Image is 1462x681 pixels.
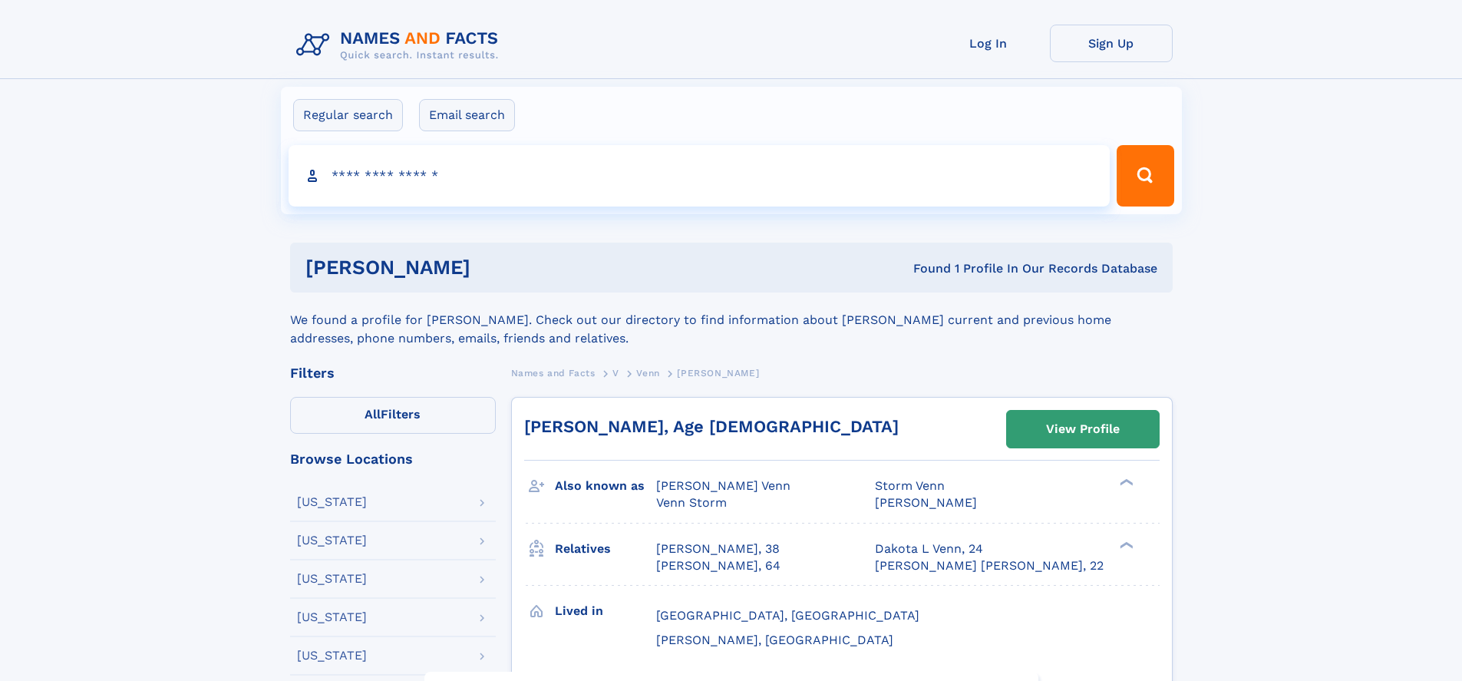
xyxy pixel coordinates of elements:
[1117,145,1173,207] button: Search Button
[1046,412,1120,447] div: View Profile
[524,417,899,436] a: [PERSON_NAME], Age [DEMOGRAPHIC_DATA]
[290,397,496,434] label: Filters
[656,495,727,510] span: Venn Storm
[1050,25,1173,62] a: Sign Up
[290,25,511,66] img: Logo Names and Facts
[875,557,1104,574] a: [PERSON_NAME] [PERSON_NAME], 22
[297,534,367,547] div: [US_STATE]
[293,99,403,131] label: Regular search
[1116,540,1134,550] div: ❯
[656,557,781,574] a: [PERSON_NAME], 64
[555,598,656,624] h3: Lived in
[927,25,1050,62] a: Log In
[290,293,1173,348] div: We found a profile for [PERSON_NAME]. Check out our directory to find information about [PERSON_N...
[365,407,381,421] span: All
[636,363,659,382] a: Venn
[555,473,656,499] h3: Also known as
[875,541,983,557] a: Dakota L Venn, 24
[511,363,596,382] a: Names and Facts
[297,611,367,623] div: [US_STATE]
[677,368,759,379] span: [PERSON_NAME]
[290,366,496,380] div: Filters
[636,368,659,379] span: Venn
[297,650,367,662] div: [US_STATE]
[419,99,515,131] label: Email search
[290,452,496,466] div: Browse Locations
[875,478,945,493] span: Storm Venn
[656,608,919,623] span: [GEOGRAPHIC_DATA], [GEOGRAPHIC_DATA]
[656,541,780,557] a: [PERSON_NAME], 38
[656,478,790,493] span: [PERSON_NAME] Venn
[297,496,367,508] div: [US_STATE]
[875,495,977,510] span: [PERSON_NAME]
[555,536,656,562] h3: Relatives
[289,145,1111,207] input: search input
[656,633,893,647] span: [PERSON_NAME], [GEOGRAPHIC_DATA]
[1116,478,1134,488] div: ❯
[691,260,1157,277] div: Found 1 Profile In Our Records Database
[1007,411,1159,448] a: View Profile
[297,573,367,585] div: [US_STATE]
[305,258,692,277] h1: [PERSON_NAME]
[612,368,619,379] span: V
[612,363,619,382] a: V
